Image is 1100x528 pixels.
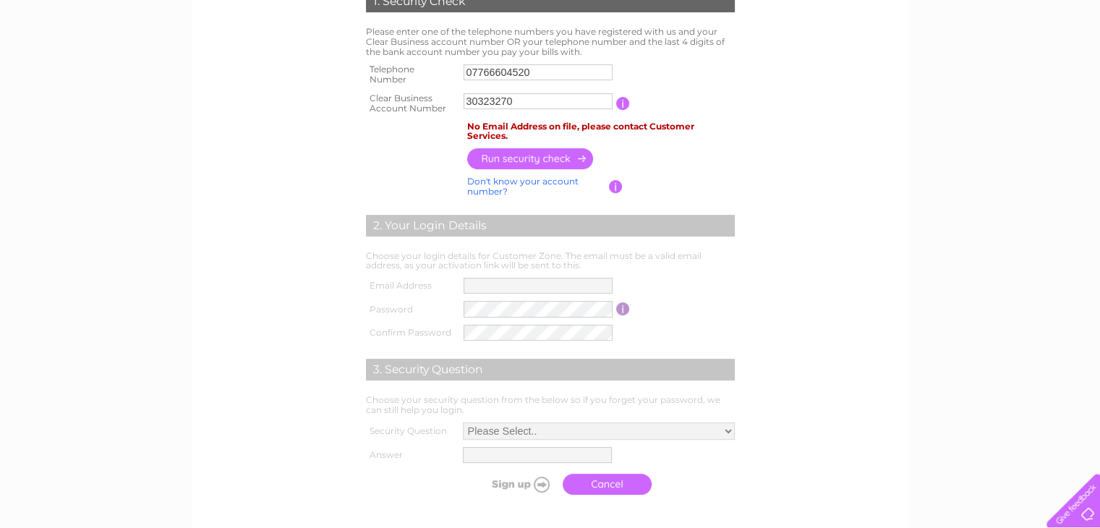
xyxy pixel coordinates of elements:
[362,89,461,118] th: Clear Business Account Number
[366,359,735,380] div: 3. Security Question
[362,321,461,344] th: Confirm Password
[1026,61,1047,72] a: Blog
[974,61,1018,72] a: Telecoms
[616,97,630,110] input: Information
[362,419,459,443] th: Security Question
[209,8,892,70] div: Clear Business is a trading name of Verastar Limited (registered in [GEOGRAPHIC_DATA] No. 3667643...
[362,247,738,275] td: Choose your login details for Customer Zone. The email must be a valid email address, as your act...
[609,180,623,193] input: Information
[464,118,738,145] td: No Email Address on file, please contact Customer Services.
[563,474,652,495] a: Cancel
[466,474,555,494] input: Submit
[362,297,461,320] th: Password
[1056,61,1091,72] a: Contact
[616,302,630,315] input: Information
[38,38,112,82] img: logo.png
[827,7,927,25] a: 0333 014 3131
[898,61,925,72] a: Water
[366,215,735,237] div: 2. Your Login Details
[362,274,461,297] th: Email Address
[467,176,579,197] a: Don't know your account number?
[362,23,738,60] td: Please enter one of the telephone numbers you have registered with us and your Clear Business acc...
[934,61,965,72] a: Energy
[362,391,738,419] td: Choose your security question from the below so if you forget your password, we can still help yo...
[362,443,459,467] th: Answer
[362,60,461,89] th: Telephone Number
